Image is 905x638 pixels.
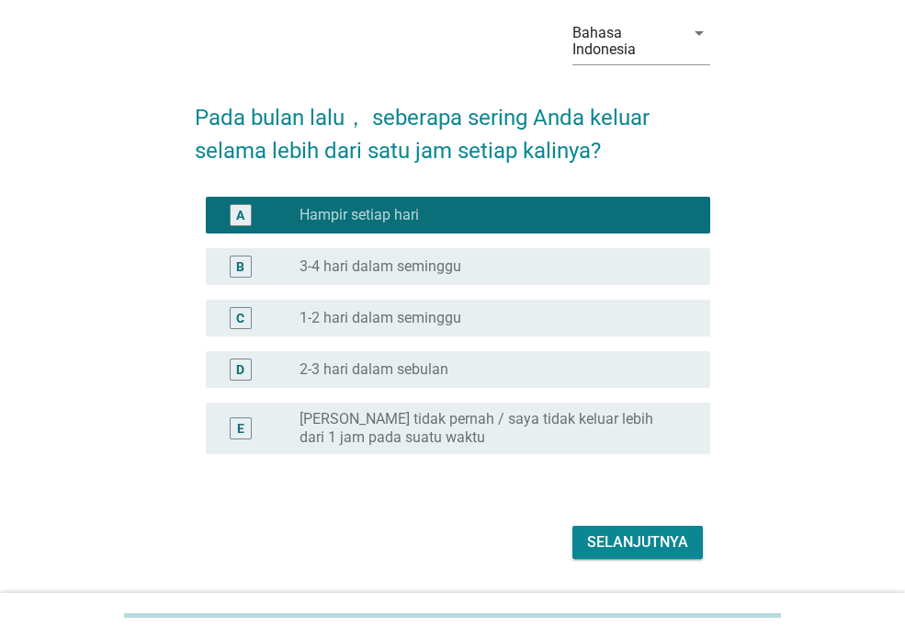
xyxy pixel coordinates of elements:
i: arrow_drop_down [688,22,710,44]
button: Selanjutnya [572,526,703,559]
div: E [237,418,244,438]
div: Bahasa Indonesia [572,25,673,58]
div: B [236,256,244,276]
div: Selanjutnya [587,531,688,553]
div: C [236,308,244,327]
div: D [236,359,244,379]
label: Hampir setiap hari [300,206,419,224]
div: A [236,205,244,224]
h2: Pada bulan lalu， seberapa sering Anda keluar selama lebih dari satu jam setiap kalinya? [195,83,710,167]
label: [PERSON_NAME] tidak pernah / saya tidak keluar lebih dari 1 jam pada suatu waktu [300,410,681,447]
label: 1-2 hari dalam seminggu [300,309,461,327]
label: 2-3 hari dalam sebulan [300,360,448,379]
label: 3-4 hari dalam seminggu [300,257,461,276]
